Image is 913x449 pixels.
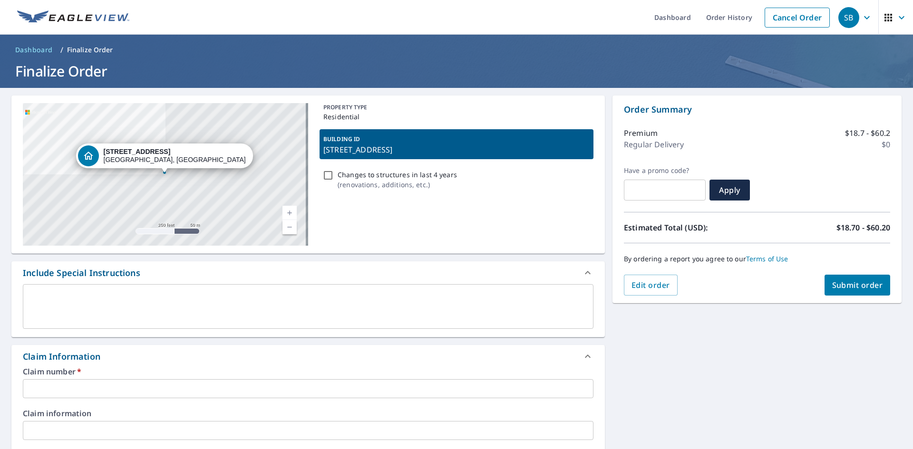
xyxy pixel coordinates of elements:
div: SB [838,7,859,28]
p: Premium [624,127,658,139]
li: / [60,44,63,56]
p: PROPERTY TYPE [323,103,590,112]
div: Claim Information [11,345,605,368]
p: By ordering a report you agree to our [624,255,890,263]
p: $18.70 - $60.20 [836,222,890,233]
span: Submit order [832,280,883,290]
a: Current Level 17, Zoom Out [282,220,297,234]
p: Regular Delivery [624,139,684,150]
a: Current Level 17, Zoom In [282,206,297,220]
a: Terms of Use [746,254,788,263]
span: Edit order [631,280,670,290]
p: Changes to structures in last 4 years [338,170,457,180]
div: Claim Information [23,350,100,363]
p: Order Summary [624,103,890,116]
div: Include Special Instructions [23,267,140,279]
button: Edit order [624,275,678,296]
label: Have a promo code? [624,166,706,175]
span: Dashboard [15,45,53,55]
a: Cancel Order [765,8,830,28]
p: BUILDING ID [323,135,360,143]
label: Claim information [23,410,593,417]
p: Finalize Order [67,45,113,55]
button: Submit order [825,275,891,296]
h1: Finalize Order [11,61,902,81]
strong: [STREET_ADDRESS] [104,148,171,155]
p: [STREET_ADDRESS] [323,144,590,155]
p: ( renovations, additions, etc. ) [338,180,457,190]
img: EV Logo [17,10,129,25]
p: $0 [882,139,890,150]
div: Include Special Instructions [11,261,605,284]
span: Apply [717,185,742,195]
button: Apply [709,180,750,201]
nav: breadcrumb [11,42,902,57]
label: Claim number [23,368,593,375]
p: $18.7 - $60.2 [845,127,890,139]
p: Estimated Total (USD): [624,222,757,233]
a: Dashboard [11,42,57,57]
div: Dropped pin, building 1, Residential property, 720 2nd Ave NW Miami, OK 74354 [76,143,253,173]
p: Residential [323,112,590,122]
div: [GEOGRAPHIC_DATA], [GEOGRAPHIC_DATA] 74354 [104,148,246,164]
